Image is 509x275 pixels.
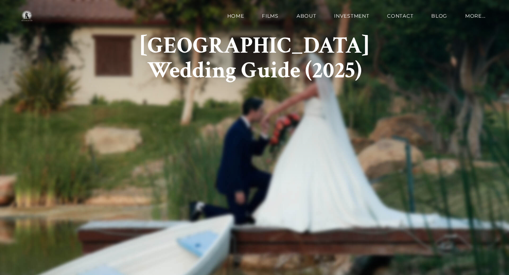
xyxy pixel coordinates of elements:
a: About [289,9,324,23]
a: Films [255,9,286,23]
a: Contact [380,9,421,23]
strong: [GEOGRAPHIC_DATA] ​Wedding Guide (2025) [140,31,369,86]
a: Investment [327,9,376,23]
a: Home [220,9,252,23]
a: more... [458,9,493,23]
h2: ​ [57,34,452,108]
a: BLOG [424,9,455,23]
img: One in a Million Films | Los Angeles Wedding Videographer [14,9,39,23]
